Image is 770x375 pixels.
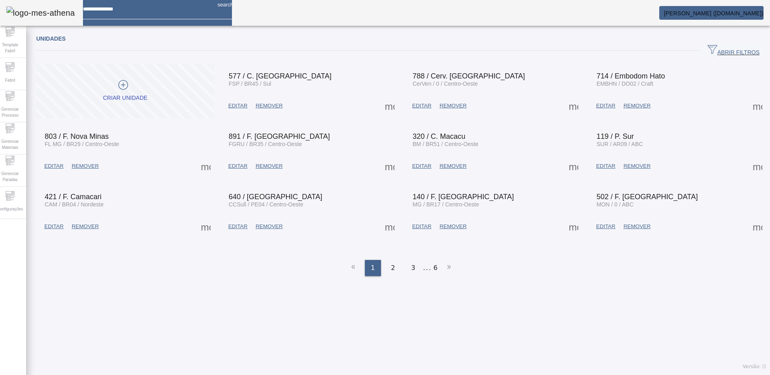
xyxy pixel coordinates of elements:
button: Mais [566,219,581,234]
button: EDITAR [224,219,252,234]
button: REMOVER [252,159,287,173]
span: 421 / F. Camacari [45,193,101,201]
button: EDITAR [408,99,436,113]
span: Unidades [36,35,66,42]
button: EDITAR [224,159,252,173]
span: EDITAR [596,223,615,231]
button: EDITAR [592,159,619,173]
button: Mais [383,219,397,234]
span: REMOVER [623,102,650,110]
span: BM / BR51 / Centro-Oeste [413,141,478,147]
button: Mais [566,159,581,173]
span: EDITAR [44,223,64,231]
span: REMOVER [256,223,283,231]
button: REMOVER [252,219,287,234]
span: REMOVER [439,102,466,110]
span: MON / 0 / ABC [596,201,633,208]
span: SUR / AR09 / ABC [596,141,643,147]
span: EDITAR [412,102,432,110]
span: EDITAR [596,102,615,110]
span: REMOVER [72,223,99,231]
span: REMOVER [256,102,283,110]
span: FL MG / BR29 / Centro-Oeste [45,141,119,147]
button: Mais [199,159,213,173]
button: REMOVER [435,159,470,173]
button: Mais [750,159,765,173]
span: EDITAR [44,162,64,170]
button: REMOVER [68,219,103,234]
span: EDITAR [596,162,615,170]
button: REMOVER [435,99,470,113]
span: ABRIR FILTROS [708,45,760,57]
span: CerVen / 0 / Centro-Oeste [413,80,478,87]
span: 140 / F. [GEOGRAPHIC_DATA] [413,193,514,201]
button: ABRIR FILTROS [701,43,766,58]
button: Mais [383,159,397,173]
button: Mais [566,99,581,113]
span: REMOVER [72,162,99,170]
span: 640 / [GEOGRAPHIC_DATA] [229,193,322,201]
span: Fabril [2,75,17,86]
span: REMOVER [439,162,466,170]
button: REMOVER [252,99,287,113]
li: ... [423,260,431,276]
span: FSP / BR45 / Sul [229,80,271,87]
span: 3 [411,263,415,273]
button: REMOVER [619,99,654,113]
button: EDITAR [408,219,436,234]
button: EDITAR [592,99,619,113]
button: REMOVER [68,159,103,173]
button: Criar unidade [36,64,214,118]
span: REMOVER [256,162,283,170]
button: Mais [750,219,765,234]
div: Criar unidade [103,94,147,102]
button: EDITAR [40,159,68,173]
button: EDITAR [224,99,252,113]
button: Mais [383,99,397,113]
button: Mais [199,219,213,234]
span: 891 / F. [GEOGRAPHIC_DATA] [229,132,330,140]
span: FGRU / BR35 / Centro-Oeste [229,141,302,147]
span: CCSull / PE04 / Centro-Oeste [229,201,303,208]
img: logo-mes-athena [6,6,75,19]
span: 803 / F. Nova Minas [45,132,109,140]
span: 320 / C. Macacu [413,132,466,140]
button: EDITAR [592,219,619,234]
span: EDITAR [412,223,432,231]
button: EDITAR [40,219,68,234]
button: REMOVER [619,159,654,173]
button: REMOVER [619,219,654,234]
span: REMOVER [623,162,650,170]
span: Versão: () [743,364,766,369]
button: EDITAR [408,159,436,173]
span: 577 / C. [GEOGRAPHIC_DATA] [229,72,331,80]
button: Mais [750,99,765,113]
span: REMOVER [439,223,466,231]
span: CAM / BR04 / Nordeste [45,201,103,208]
span: EDITAR [228,223,248,231]
span: MG / BR17 / Centro-Oeste [413,201,479,208]
span: REMOVER [623,223,650,231]
span: EMBHN / DO02 / Craft [596,80,653,87]
span: [PERSON_NAME] ([DOMAIN_NAME]) [664,10,764,16]
li: 6 [433,260,437,276]
span: EDITAR [412,162,432,170]
span: 714 / Embodom Hato [596,72,665,80]
button: REMOVER [435,219,470,234]
span: EDITAR [228,162,248,170]
span: EDITAR [228,102,248,110]
span: 119 / P. Sur [596,132,634,140]
span: 788 / Cerv. [GEOGRAPHIC_DATA] [413,72,525,80]
span: 502 / F. [GEOGRAPHIC_DATA] [596,193,698,201]
span: 2 [391,263,395,273]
